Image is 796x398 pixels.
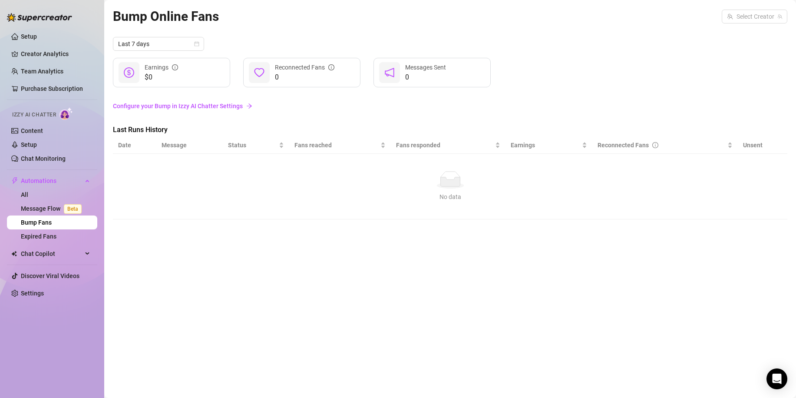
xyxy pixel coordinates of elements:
span: Status [228,140,277,150]
th: Earnings [505,137,592,154]
span: info-circle [172,64,178,70]
div: Reconnected Fans [275,63,334,72]
th: Unsent [738,137,768,154]
span: Earnings [511,140,580,150]
a: Purchase Subscription [21,85,83,92]
div: Reconnected Fans [598,140,726,150]
img: AI Chatter [59,107,73,120]
span: Fans responded [396,140,493,150]
img: Chat Copilot [11,251,17,257]
span: info-circle [328,64,334,70]
a: Configure your Bump in Izzy AI Chatter Settings [113,101,787,111]
span: Messages Sent [405,64,446,71]
th: Status [223,137,289,154]
a: Configure your Bump in Izzy AI Chatter Settingsarrow-right [113,98,787,114]
span: heart [254,67,264,78]
span: $0 [145,72,178,83]
span: thunderbolt [11,177,18,184]
a: Settings [21,290,44,297]
span: calendar [194,41,199,46]
span: team [777,14,783,19]
span: 0 [275,72,334,83]
span: Chat Copilot [21,247,83,261]
span: Last 7 days [118,37,199,50]
div: No data [122,192,779,202]
a: Team Analytics [21,68,63,75]
span: arrow-right [246,103,252,109]
div: Earnings [145,63,178,72]
span: Beta [64,204,82,214]
span: 0 [405,72,446,83]
a: All [21,191,28,198]
a: Setup [21,141,37,148]
a: Bump Fans [21,219,52,226]
img: logo-BBDzfeDw.svg [7,13,72,22]
th: Date [113,137,156,154]
div: Open Intercom Messenger [766,368,787,389]
span: notification [384,67,395,78]
article: Bump Online Fans [113,6,219,27]
th: Fans responded [391,137,505,154]
a: Discover Viral Videos [21,272,79,279]
a: Chat Monitoring [21,155,66,162]
th: Fans reached [289,137,391,154]
span: Izzy AI Chatter [12,111,56,119]
a: Setup [21,33,37,40]
a: Content [21,127,43,134]
th: Message [156,137,223,154]
a: Expired Fans [21,233,56,240]
span: Fans reached [294,140,379,150]
span: dollar [124,67,134,78]
span: Last Runs History [113,125,259,135]
span: Automations [21,174,83,188]
a: Creator Analytics [21,47,90,61]
a: Message FlowBeta [21,205,85,212]
span: info-circle [652,142,658,148]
